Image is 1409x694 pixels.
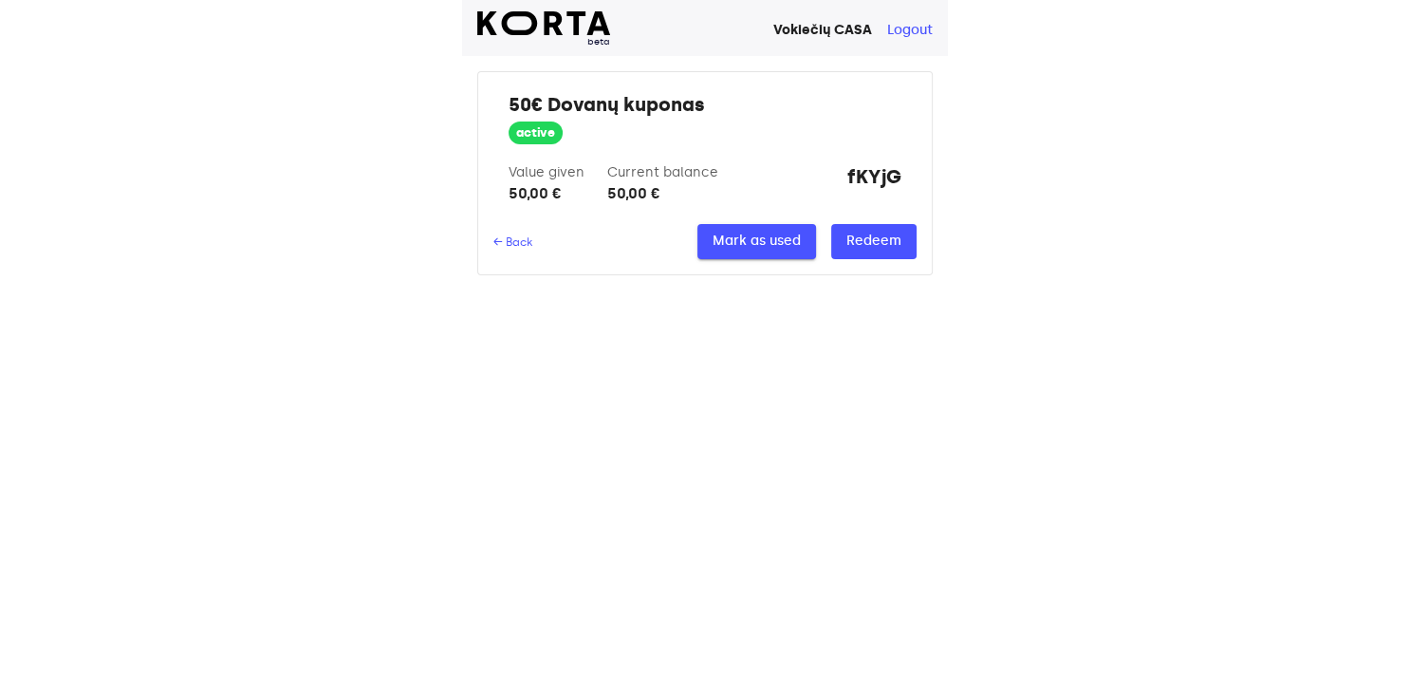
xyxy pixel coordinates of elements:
div: 50,00 € [509,182,584,205]
h2: 50€ Dovanų kuponas [509,91,901,118]
span: active [509,124,563,142]
strong: fKYjG [847,163,901,205]
div: ← Back [493,234,532,250]
button: Logout [887,21,933,40]
span: beta [477,35,610,48]
span: Mark as used [713,230,801,253]
div: 50,00 € [607,182,718,205]
button: Mark as used [697,224,816,259]
span: Redeem [846,230,901,253]
strong: Vokiečių CASA [773,22,872,38]
button: Redeem [831,224,917,259]
img: Korta [477,11,610,35]
label: Current balance [607,164,718,180]
label: Value given [509,164,584,180]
